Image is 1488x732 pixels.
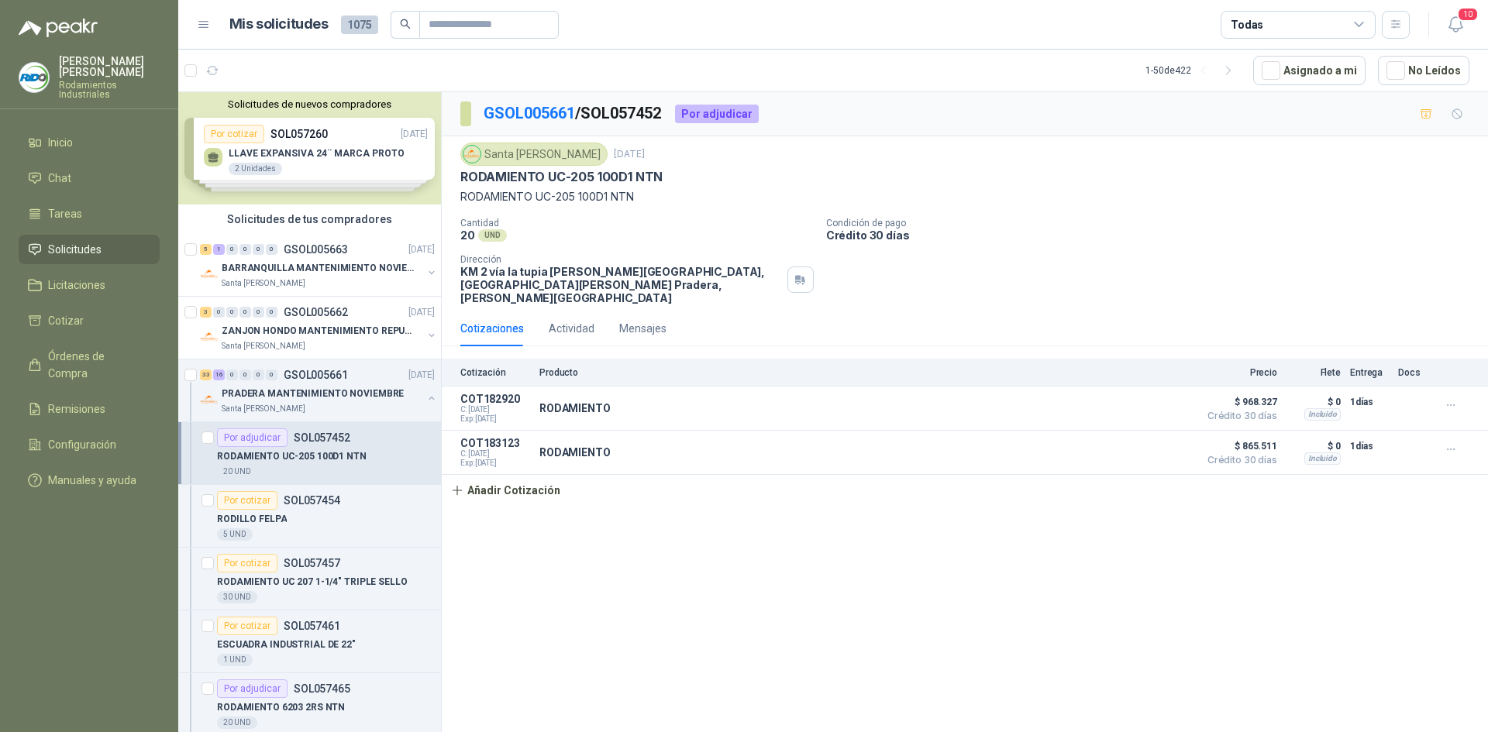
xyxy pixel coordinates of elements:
p: RODAMIENTO 6203 2RS NTN [217,700,345,715]
a: Solicitudes [19,235,160,264]
p: Precio [1200,367,1277,378]
div: Incluido [1304,452,1341,465]
a: Por adjudicarSOL057452RODAMIENTO UC-205 100D1 NTN20 UND [178,422,441,485]
button: 10 [1441,11,1469,39]
a: Configuración [19,430,160,459]
p: RODAMIENTO UC-205 100D1 NTN [217,449,367,464]
div: Cotizaciones [460,320,524,337]
div: Por adjudicar [217,679,288,698]
p: GSOL005661 [284,369,348,380]
p: [DATE] [408,242,435,257]
p: COT182920 [460,393,530,405]
p: Santa [PERSON_NAME] [222,403,305,415]
span: Exp: [DATE] [460,414,530,424]
div: 1 UND [217,654,253,666]
p: $ 0 [1286,437,1341,455]
img: Logo peakr [19,19,98,37]
div: 0 [226,307,238,318]
div: Actividad [549,320,594,337]
p: / SOL057452 [484,101,663,125]
a: Tareas [19,199,160,229]
div: 20 UND [217,717,257,729]
a: Órdenes de Compra [19,342,160,388]
span: Configuración [48,436,116,453]
span: $ 968.327 [1200,393,1277,411]
div: Incluido [1304,408,1341,421]
div: Todas [1231,16,1263,33]
div: 5 UND [217,528,253,541]
p: RODAMIENTO [539,402,611,414]
a: Remisiones [19,394,160,424]
p: ESCUADRA INDUSTRIAL DE 22" [217,637,356,652]
div: 0 [226,244,238,255]
div: 0 [253,307,264,318]
div: Solicitudes de tus compradores [178,204,441,234]
span: 10 [1457,7,1479,22]
span: Chat [48,170,71,187]
p: SOL057454 [284,495,340,506]
div: UND [478,229,507,242]
a: 3 0 0 0 0 0 GSOL005662[DATE] Company LogoZANJON HONDO MANTENIMIENTO REPUESTOSSanta [PERSON_NAME] [200,303,438,352]
p: COT183123 [460,437,530,449]
div: 1 [213,244,225,255]
a: Licitaciones [19,270,160,300]
span: C: [DATE] [460,449,530,459]
img: Company Logo [463,146,480,163]
p: GSOL005663 [284,244,348,255]
div: 0 [239,244,251,255]
span: Licitaciones [48,277,105,294]
p: RODAMIENTO UC-205 100D1 NTN [460,188,1469,205]
p: Condición de pago [826,218,1482,229]
span: search [400,19,411,29]
span: Solicitudes [48,241,102,258]
a: Cotizar [19,306,160,335]
a: Por cotizarSOL057457RODAMIENTO UC 207 1-1/4" TRIPLE SELLO30 UND [178,548,441,610]
p: 1 días [1350,393,1389,411]
p: [DATE] [408,368,435,383]
button: No Leídos [1378,56,1469,85]
p: Santa [PERSON_NAME] [222,277,305,290]
div: 0 [266,244,277,255]
a: GSOL005661 [484,104,575,122]
a: Manuales y ayuda [19,466,160,495]
span: Inicio [48,134,73,151]
span: Crédito 30 días [1200,411,1277,421]
p: RODAMIENTO UC 207 1-1/4" TRIPLE SELLO [217,575,408,589]
div: 0 [253,369,264,380]
div: 0 [266,369,277,380]
p: SOL057457 [284,558,340,569]
div: Por adjudicar [675,105,759,123]
span: Crédito 30 días [1200,455,1277,465]
div: Por cotizar [217,554,277,572]
p: 20 [460,229,475,242]
div: 20 UND [217,466,257,478]
div: Por adjudicar [217,428,288,447]
button: Asignado a mi [1253,56,1366,85]
span: C: [DATE] [460,405,530,414]
div: Santa [PERSON_NAME] [460,143,608,166]
p: ZANJON HONDO MANTENIMIENTO REPUESTOS [222,324,415,339]
p: [PERSON_NAME] [PERSON_NAME] [59,56,160,77]
p: Cantidad [460,218,814,229]
p: BARRANQUILLA MANTENIMIENTO NOVIEMBRE [222,261,415,276]
p: Rodamientos Industriales [59,81,160,99]
img: Company Logo [200,328,219,346]
div: 1 - 50 de 422 [1145,58,1241,83]
div: 0 [226,369,238,380]
a: Por cotizarSOL057454RODILLO FELPA5 UND [178,485,441,548]
p: [DATE] [408,305,435,320]
div: 0 [266,307,277,318]
span: $ 865.511 [1200,437,1277,455]
span: Cotizar [48,312,84,329]
div: Por cotizar [217,491,277,510]
p: Flete [1286,367,1341,378]
span: Órdenes de Compra [48,348,145,382]
p: KM 2 vía la tupia [PERSON_NAME][GEOGRAPHIC_DATA], [GEOGRAPHIC_DATA][PERSON_NAME] Pradera , [PERSO... [460,265,781,304]
p: RODAMIENTO [539,446,611,459]
div: 0 [253,244,264,255]
h1: Mis solicitudes [229,13,329,36]
p: RODILLO FELPA [217,512,287,527]
p: Crédito 30 días [826,229,1482,242]
span: Remisiones [48,400,105,418]
div: Solicitudes de nuevos compradoresPor cotizarSOL057260[DATE] LLAVE EXPANSIVA 24¨ MARCA PROTO2 Unid... [178,92,441,204]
